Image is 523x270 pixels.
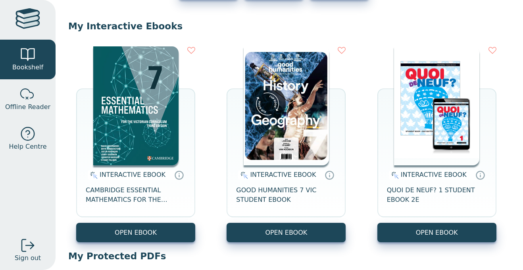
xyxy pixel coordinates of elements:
img: a4cdec38-c0cf-47c5-bca4-515c5eb7b3e9.png [93,46,179,165]
a: Interactive eBooks are accessed online via the publisher’s portal. They contain interactive resou... [174,170,184,180]
button: OPEN EBOOK [76,223,195,242]
a: Interactive eBooks are accessed online via the publisher’s portal. They contain interactive resou... [475,170,485,180]
span: GOOD HUMANITIES 7 VIC STUDENT EBOOK [236,186,336,205]
span: INTERACTIVE EBOOK [100,171,165,178]
span: INTERACTIVE EBOOK [401,171,467,178]
a: Interactive eBooks are accessed online via the publisher’s portal. They contain interactive resou... [325,170,334,180]
img: 56f252b5-7391-e911-a97e-0272d098c78b.jpg [394,46,479,165]
span: INTERACTIVE EBOOK [250,171,316,178]
img: interactive.svg [88,170,98,180]
span: Bookshelf [12,63,43,72]
img: interactive.svg [389,170,399,180]
img: c71c2be2-8d91-e911-a97e-0272d098c78b.png [244,46,329,165]
span: Help Centre [9,142,46,151]
span: Sign out [15,253,41,263]
p: My Interactive Ebooks [68,20,510,32]
p: My Protected PDFs [68,250,510,262]
span: CAMBRIDGE ESSENTIAL MATHEMATICS FOR THE VICTORIAN CURRICULUM YEAR 7 EBOOK 3E [86,186,186,205]
button: OPEN EBOOK [227,223,346,242]
img: interactive.svg [238,170,248,180]
button: OPEN EBOOK [377,223,496,242]
span: Offline Reader [5,102,50,112]
span: QUOI DE NEUF? 1 STUDENT EBOOK 2E [387,186,487,205]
